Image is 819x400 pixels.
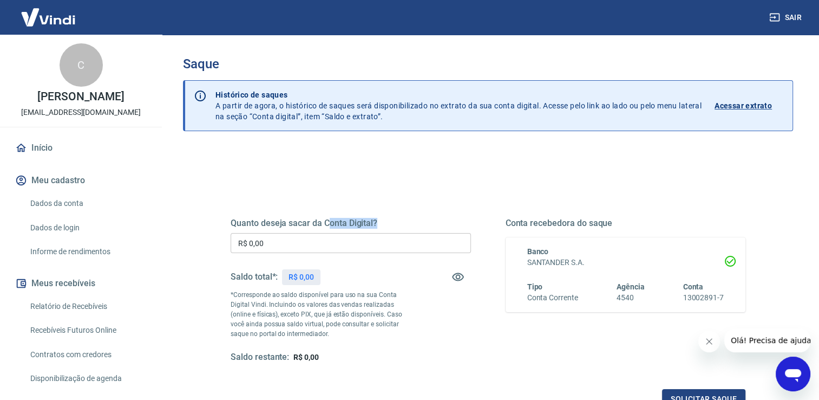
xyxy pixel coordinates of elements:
[776,357,810,391] iframe: Botão para abrir a janela de mensagens
[724,328,810,352] iframe: Mensagem da empresa
[26,367,149,390] a: Disponibilização de agenda
[183,56,793,72] h3: Saque
[715,89,784,122] a: Acessar extrato
[6,8,91,16] span: Olá! Precisa de ajuda?
[60,43,103,87] div: C
[527,282,543,291] span: Tipo
[527,292,578,304] h6: Conta Corrente
[231,218,471,229] h5: Quanto deseja sacar da Conta Digital?
[26,241,149,263] a: Informe de rendimentos
[215,89,702,100] p: Histórico de saques
[13,136,149,160] a: Início
[13,272,149,295] button: Meus recebíveis
[26,344,149,366] a: Contratos com credores
[289,272,314,283] p: R$ 0,00
[527,247,549,256] span: Banco
[26,192,149,215] a: Dados da conta
[215,89,702,122] p: A partir de agora, o histórico de saques será disponibilizado no extrato da sua conta digital. Ac...
[617,282,645,291] span: Agência
[527,257,724,268] h6: SANTANDER S.A.
[506,218,746,229] h5: Conta recebedora do saque
[13,1,83,34] img: Vindi
[26,295,149,318] a: Relatório de Recebíveis
[293,353,319,362] span: R$ 0,00
[37,91,124,102] p: [PERSON_NAME]
[683,292,724,304] h6: 13002891-7
[13,169,149,192] button: Meu cadastro
[715,100,772,111] p: Acessar extrato
[21,107,141,118] p: [EMAIL_ADDRESS][DOMAIN_NAME]
[698,331,720,352] iframe: Fechar mensagem
[231,290,411,339] p: *Corresponde ao saldo disponível para uso na sua Conta Digital Vindi. Incluindo os valores das ve...
[683,282,703,291] span: Conta
[26,319,149,341] a: Recebíveis Futuros Online
[26,217,149,239] a: Dados de login
[617,292,645,304] h6: 4540
[767,8,806,28] button: Sair
[231,352,289,363] h5: Saldo restante:
[231,272,278,282] h5: Saldo total*:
